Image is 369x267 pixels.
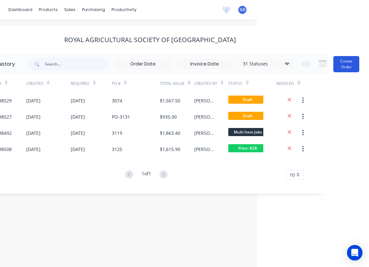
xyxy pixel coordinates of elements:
[26,75,71,92] div: Created
[240,7,245,13] span: GD
[194,75,229,92] div: Created By
[71,75,112,92] div: Required
[26,113,41,120] div: [DATE]
[276,81,294,87] div: Invoiced
[108,5,140,15] div: productivity
[71,146,85,153] div: [DATE]
[112,75,160,92] div: PO #
[160,75,194,92] div: Total Value
[228,75,276,92] div: Status
[26,97,41,104] div: [DATE]
[112,130,122,136] div: 3119
[45,58,109,71] input: Search...
[71,113,85,120] div: [DATE]
[228,112,267,120] span: Draft
[71,81,89,87] div: Required
[64,36,236,44] div: Royal Agricultural Society of [GEOGRAPHIC_DATA]
[228,128,267,136] span: Multi Item Jobs
[112,113,130,120] div: PO-3131
[228,144,267,152] span: Print- R2R
[228,96,267,104] span: Draft
[194,130,216,136] div: [PERSON_NAME]
[112,146,122,153] div: 3125
[71,130,85,136] div: [DATE]
[160,97,180,104] div: $1,567.50
[194,81,217,87] div: Created By
[61,5,79,15] div: sales
[194,97,216,104] div: [PERSON_NAME]
[228,81,243,87] div: Status
[26,81,43,87] div: Created
[333,56,359,72] button: Create Order
[142,170,151,180] div: 1 of 1
[194,146,216,153] div: [PERSON_NAME]
[112,81,121,87] div: PO #
[160,113,177,120] div: $935.00
[116,59,170,69] input: Order Date
[160,130,180,136] div: $1,863.40
[177,59,232,69] input: Invoice Date
[239,60,293,67] div: 31 Statuses
[79,5,108,15] div: purchasing
[5,5,36,15] a: dashboard
[160,146,180,153] div: $1,615.90
[160,81,184,87] div: Total Value
[71,97,85,104] div: [DATE]
[347,245,363,261] div: Open Intercom Messenger
[26,146,41,153] div: [DATE]
[276,75,304,92] div: Invoiced
[290,171,295,178] span: 10
[36,5,61,15] div: products
[112,97,122,104] div: 3074
[194,113,216,120] div: [PERSON_NAME]
[26,130,41,136] div: [DATE]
